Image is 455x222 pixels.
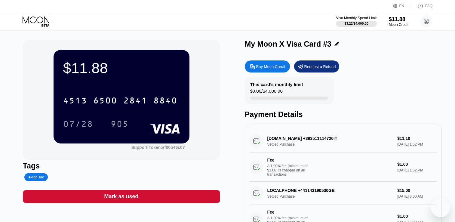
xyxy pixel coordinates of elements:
[106,116,133,131] div: 905
[397,162,437,167] div: $1.00
[431,198,450,217] iframe: Button to launch messaging window
[397,214,437,219] div: $1.00
[304,64,336,69] div: Request a Refund
[63,120,93,130] div: 07/28
[28,175,44,179] div: Add Tag
[389,16,408,23] div: $11.88
[111,120,129,130] div: 905
[250,82,303,87] div: This card’s monthly limit
[63,60,180,76] div: $11.88
[344,22,368,25] div: $3.22 / $4,000.00
[123,97,147,106] div: 2841
[399,4,404,8] div: EN
[131,145,185,150] div: Support Token:ef00b46c07
[59,116,98,131] div: 07/28
[397,168,437,172] div: [DATE] 1:52 PM
[267,158,309,162] div: Fee
[245,110,442,119] div: Payment Details
[336,16,377,20] div: Visa Monthly Spend Limit
[250,88,283,97] div: $0.00 / $4,000.00
[24,173,48,181] div: Add Tag
[256,64,285,69] div: Buy Moon Credit
[393,3,411,9] div: EN
[63,97,87,106] div: 4513
[23,162,220,170] div: Tags
[389,23,408,27] div: Moon Credit
[250,153,437,182] div: FeeA 1.00% fee (minimum of $1.00) is charged on all transactions$1.00[DATE] 1:52 PM
[245,60,290,72] div: Buy Moon Credit
[23,190,220,203] div: Mark as used
[93,97,117,106] div: 6500
[294,60,339,72] div: Request a Refund
[104,193,139,200] div: Mark as used
[267,164,312,177] div: A 1.00% fee (minimum of $1.00) is charged on all transactions
[245,40,332,48] div: My Moon X Visa Card #3
[411,3,432,9] div: FAQ
[131,145,185,150] div: Support Token: ef00b46c07
[336,16,377,27] div: Visa Monthly Spend Limit$3.22/$4,000.00
[60,93,181,108] div: 4513650028418840
[267,210,309,214] div: Fee
[425,4,432,8] div: FAQ
[153,97,177,106] div: 8840
[389,16,408,27] div: $11.88Moon Credit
